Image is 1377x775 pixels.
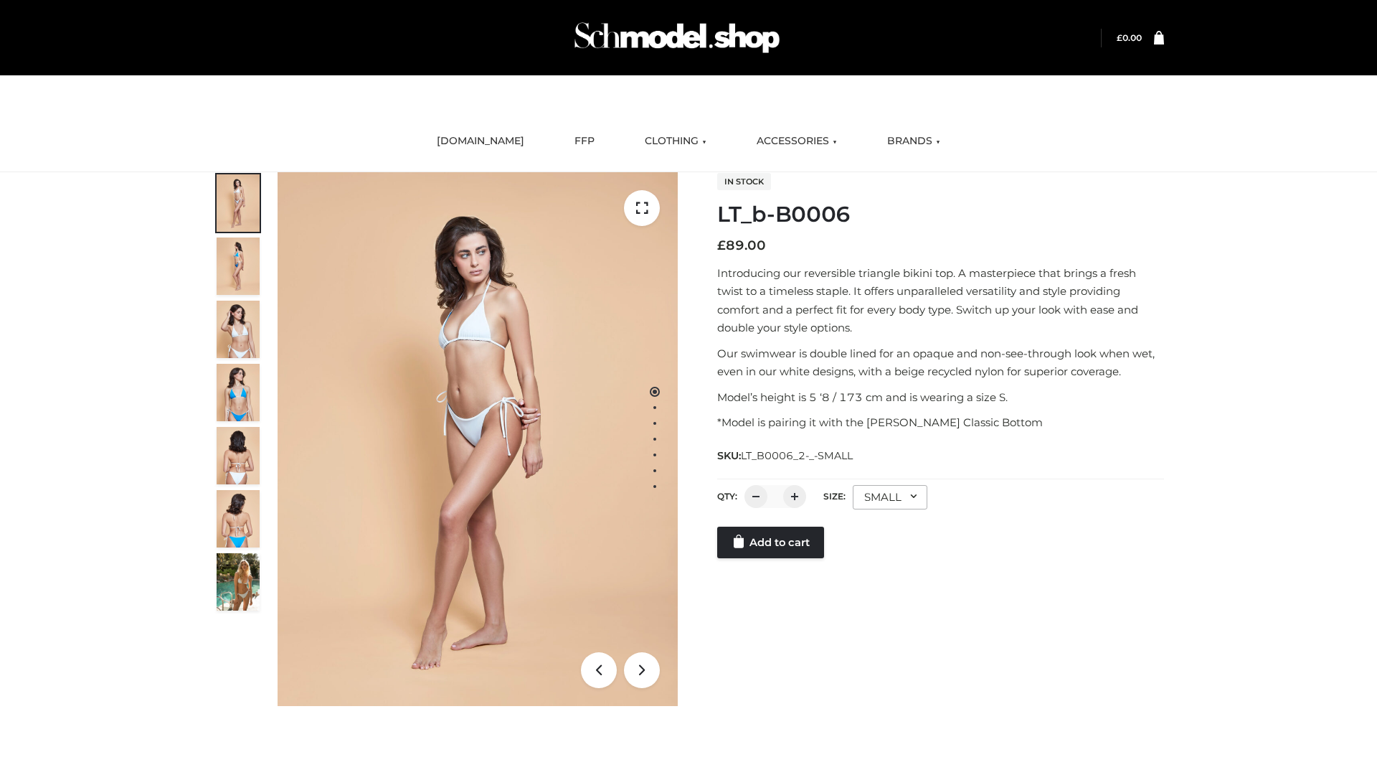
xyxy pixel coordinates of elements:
h1: LT_b-B0006 [717,202,1164,227]
p: *Model is pairing it with the [PERSON_NAME] Classic Bottom [717,413,1164,432]
a: ACCESSORIES [746,126,848,157]
span: In stock [717,173,771,190]
p: Our swimwear is double lined for an opaque and non-see-through look when wet, even in our white d... [717,344,1164,381]
a: [DOMAIN_NAME] [426,126,535,157]
img: ArielClassicBikiniTop_CloudNine_AzureSky_OW114ECO_1 [278,172,678,706]
a: Add to cart [717,527,824,558]
p: Introducing our reversible triangle bikini top. A masterpiece that brings a fresh twist to a time... [717,264,1164,337]
img: ArielClassicBikiniTop_CloudNine_AzureSky_OW114ECO_7-scaled.jpg [217,427,260,484]
img: ArielClassicBikiniTop_CloudNine_AzureSky_OW114ECO_1-scaled.jpg [217,174,260,232]
a: £0.00 [1117,32,1142,43]
p: Model’s height is 5 ‘8 / 173 cm and is wearing a size S. [717,388,1164,407]
a: BRANDS [876,126,951,157]
span: LT_B0006_2-_-SMALL [741,449,853,462]
bdi: 0.00 [1117,32,1142,43]
label: QTY: [717,491,737,502]
span: £ [717,238,726,253]
img: ArielClassicBikiniTop_CloudNine_AzureSky_OW114ECO_3-scaled.jpg [217,301,260,358]
label: Size: [823,491,846,502]
a: CLOTHING [634,126,717,157]
img: ArielClassicBikiniTop_CloudNine_AzureSky_OW114ECO_2-scaled.jpg [217,238,260,295]
img: ArielClassicBikiniTop_CloudNine_AzureSky_OW114ECO_8-scaled.jpg [217,490,260,548]
span: £ [1117,32,1122,43]
bdi: 89.00 [717,238,766,253]
a: FFP [564,126,605,157]
img: ArielClassicBikiniTop_CloudNine_AzureSky_OW114ECO_4-scaled.jpg [217,364,260,421]
span: SKU: [717,447,854,464]
img: Schmodel Admin 964 [569,9,785,66]
div: SMALL [853,485,927,509]
img: Arieltop_CloudNine_AzureSky2.jpg [217,553,260,611]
